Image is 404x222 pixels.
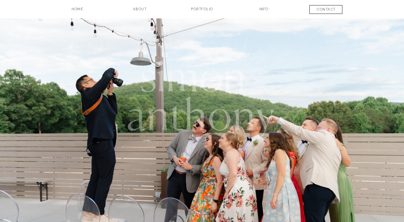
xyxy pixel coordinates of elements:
[304,7,349,14] a: contact
[180,6,225,17] a: Portfolio
[55,6,100,17] a: HOME
[125,6,155,17] a: about
[249,6,279,17] a: INFO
